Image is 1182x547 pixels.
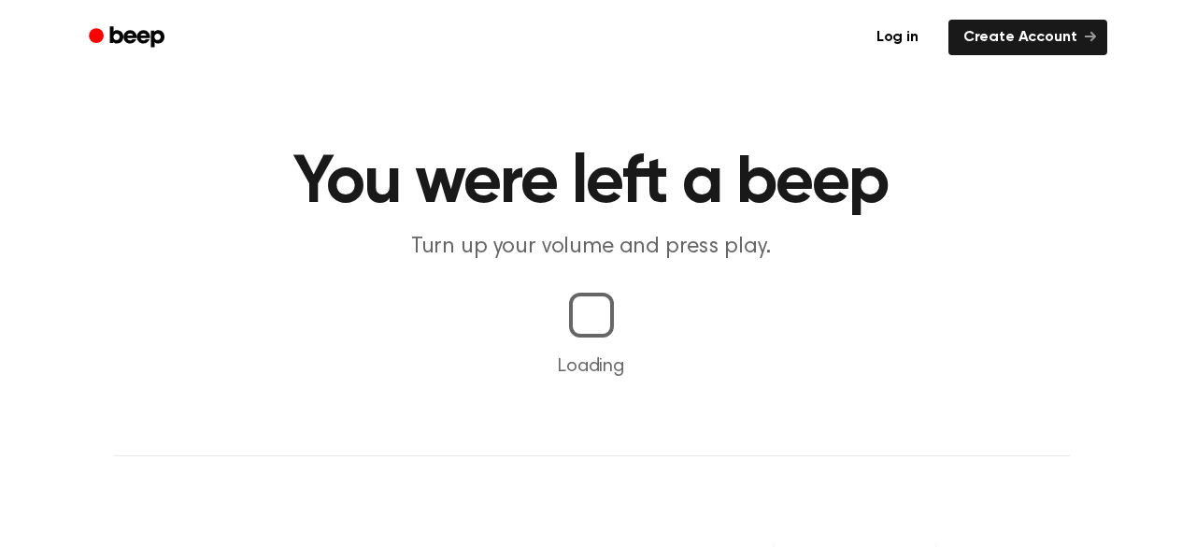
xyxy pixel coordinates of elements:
a: Log in [858,16,937,59]
a: Create Account [948,20,1107,55]
a: Beep [76,20,181,56]
h1: You were left a beep [113,150,1070,217]
p: Turn up your volume and press play. [233,232,950,263]
p: Loading [22,353,1160,381]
